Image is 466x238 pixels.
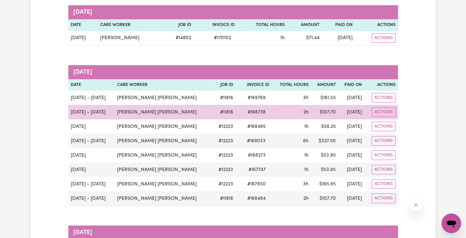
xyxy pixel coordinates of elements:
td: # 11816 [213,105,236,119]
td: [DATE] [338,134,364,148]
th: Care Worker [98,19,163,31]
span: # 169033 [243,137,269,145]
td: $ 53.85 [311,162,339,177]
span: # 168495 [244,123,269,130]
td: [PERSON_NAME] [PERSON_NAME] [115,177,213,191]
button: Actions [372,136,396,146]
td: # 12223 [213,177,236,191]
span: # 170102 [210,34,235,42]
td: [PERSON_NAME] [PERSON_NAME] [115,162,213,177]
td: [DATE] [68,162,115,177]
td: [DATE] [68,31,98,46]
span: 1 hour [280,35,285,40]
td: $ 161.55 [311,91,339,105]
td: # 12223 [213,119,236,134]
th: Total Hours [272,79,311,91]
td: [DATE] [338,105,364,119]
caption: [DATE] [68,65,398,79]
td: [DATE] [338,191,364,206]
button: Actions [372,151,396,160]
td: $ 327.50 [311,134,339,148]
td: [DATE] [338,91,364,105]
span: 3 hours [303,182,309,187]
th: Date [68,19,98,31]
td: $ 107.70 [311,191,339,206]
td: [DATE] - [DATE] [68,105,115,119]
td: [PERSON_NAME] [PERSON_NAME] [115,134,213,148]
th: Paid On [338,79,364,91]
th: Actions [364,79,398,91]
th: Job ID [213,79,236,91]
span: 6 hours [303,139,309,143]
button: Actions [372,107,396,117]
iframe: Button to launch messaging window [441,214,461,233]
th: Total Hours [237,19,287,31]
td: $ 58.25 [311,119,339,134]
span: 1 hour [304,153,309,158]
td: [PERSON_NAME] [PERSON_NAME] [115,91,213,105]
caption: [DATE] [68,5,398,19]
td: [PERSON_NAME] [PERSON_NAME] [115,105,213,119]
button: Actions [372,179,396,189]
td: [DATE] [68,119,115,134]
th: Amount [287,19,322,31]
span: 2 hours [303,110,309,115]
td: [DATE] - [DATE] [68,134,115,148]
td: [DATE] [68,148,115,162]
iframe: Close message [410,199,422,211]
span: # 168273 [244,152,269,159]
th: Job ID [163,19,193,31]
td: # 11816 [213,191,236,206]
td: [DATE] [338,177,364,191]
span: # 168494 [244,195,269,202]
td: [DATE] [338,148,364,162]
button: Actions [372,194,396,203]
td: [PERSON_NAME] [PERSON_NAME] [115,119,213,134]
button: Actions [372,165,396,174]
span: Need any help? [4,4,37,9]
td: # 12223 [213,148,236,162]
td: [DATE] - [DATE] [68,191,115,206]
span: # 169769 [244,94,269,102]
span: 3 hours [303,95,309,100]
span: # 167747 [245,166,269,173]
td: [DATE] - [DATE] [68,91,115,105]
td: [PERSON_NAME] [PERSON_NAME] [115,191,213,206]
th: Invoice ID [194,19,237,31]
button: Actions [372,93,396,102]
span: # 167850 [244,180,269,188]
th: Amount [311,79,339,91]
span: # 168738 [244,109,269,116]
td: [PERSON_NAME] [98,31,163,46]
td: [DATE] [338,119,364,134]
td: $ 71.44 [287,31,322,46]
span: 2 hours [303,196,309,201]
td: # 14802 [163,31,193,46]
span: 1 hour [304,167,309,172]
button: Actions [372,122,396,131]
td: [PERSON_NAME] [PERSON_NAME] [115,148,213,162]
td: $ 107.70 [311,105,339,119]
td: # 12223 [213,162,236,177]
td: $ 165.95 [311,177,339,191]
span: 1 hour [304,124,309,129]
th: Care Worker [115,79,213,91]
th: Invoice ID [236,79,271,91]
td: [DATE] [338,162,364,177]
td: [DATE] - [DATE] [68,177,115,191]
th: Date [68,79,115,91]
td: $ 53.85 [311,148,339,162]
th: Paid On [322,19,355,31]
td: # 12223 [213,134,236,148]
th: Actions [355,19,398,31]
button: Actions [372,33,396,43]
td: [DATE] [322,31,355,46]
td: # 11816 [213,91,236,105]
